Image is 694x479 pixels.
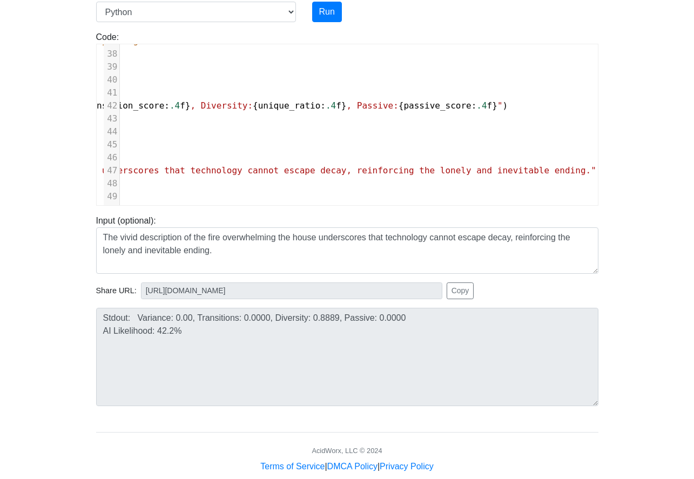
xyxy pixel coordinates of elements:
[104,190,119,203] div: 49
[260,460,433,473] div: | |
[88,214,607,274] div: Input (optional):
[104,60,119,73] div: 39
[104,164,119,177] div: 47
[180,100,185,111] span: f
[312,446,382,456] div: AcidWorx, LLC © 2024
[312,2,342,22] button: Run
[104,125,119,138] div: 44
[497,100,503,111] span: "
[141,282,442,299] input: No share available yet
[327,462,378,471] a: DMCA Policy
[258,100,321,111] span: unique_ratio
[81,100,164,111] span: transition_score
[104,99,119,112] div: 42
[347,100,399,111] span: , Passive:
[447,282,474,299] button: Copy
[170,100,180,111] span: .4
[104,138,119,151] div: 45
[260,462,325,471] a: Terms of Service
[487,100,493,111] span: f
[476,100,487,111] span: .4
[403,100,471,111] span: passive_score
[190,100,253,111] span: , Diversity:
[104,177,119,190] div: 48
[96,285,137,297] span: Share URL:
[326,100,336,111] span: .4
[104,151,119,164] div: 46
[104,48,119,60] div: 38
[380,462,434,471] a: Privacy Policy
[104,86,119,99] div: 41
[104,73,119,86] div: 40
[88,31,607,206] div: Code:
[336,100,341,111] span: f
[104,112,119,125] div: 43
